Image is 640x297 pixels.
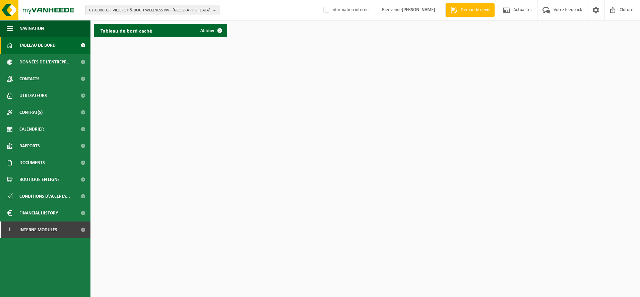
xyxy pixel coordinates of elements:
[7,221,13,238] span: I
[19,104,43,121] span: Contrat(s)
[19,171,60,188] span: Boutique en ligne
[402,7,435,12] strong: [PERSON_NAME]
[19,154,45,171] span: Documents
[200,29,215,33] span: Afficher
[94,24,159,37] h2: Tableau de bord caché
[19,54,71,70] span: Données de l'entrepr...
[19,188,70,205] span: Conditions d'accepta...
[89,5,210,15] span: 01-000001 - VILLEROY & BOCH WELLNESS NV - [GEOGRAPHIC_DATA]
[459,7,491,13] span: Demande devis
[19,20,44,37] span: Navigation
[19,205,58,221] span: Financial History
[445,3,495,17] a: Demande devis
[19,138,40,154] span: Rapports
[19,221,57,238] span: Interne modules
[19,70,40,87] span: Contacts
[322,5,369,15] label: Information interne
[19,37,56,54] span: Tableau de bord
[19,121,44,138] span: Calendrier
[85,5,219,15] button: 01-000001 - VILLEROY & BOCH WELLNESS NV - [GEOGRAPHIC_DATA]
[19,87,47,104] span: Utilisateurs
[195,24,227,37] a: Afficher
